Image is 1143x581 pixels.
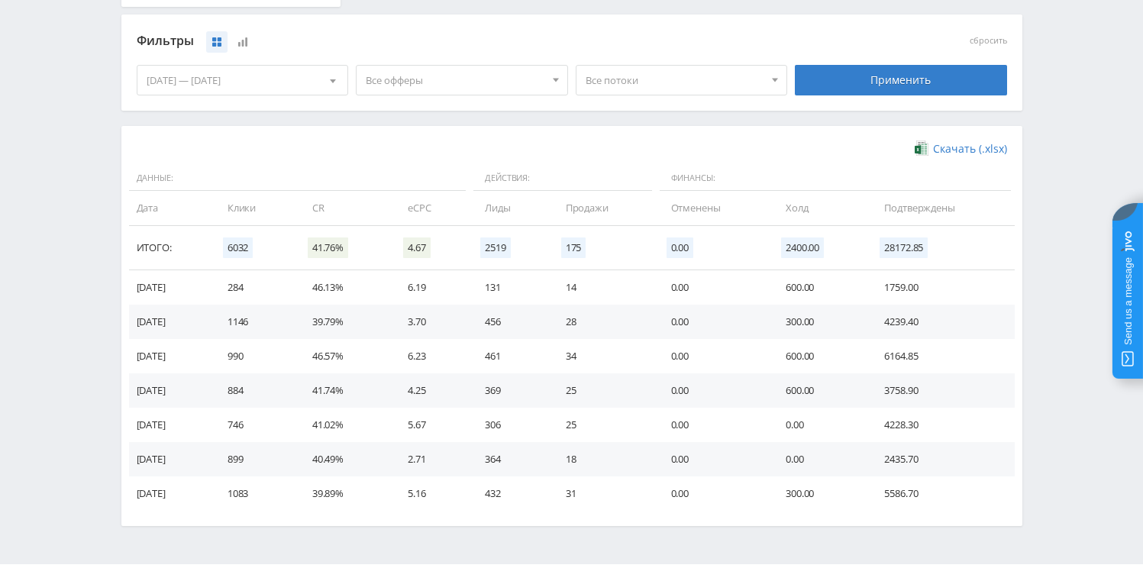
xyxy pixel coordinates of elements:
td: 3758.90 [869,373,1014,408]
span: 175 [561,237,586,258]
span: Финансы: [660,166,1011,192]
td: 0.00 [656,373,771,408]
td: 4228.30 [869,408,1014,442]
td: 884 [212,373,297,408]
td: 300.00 [770,476,869,511]
td: 0.00 [656,270,771,305]
td: 306 [470,408,550,442]
td: 2.71 [392,442,470,476]
td: [DATE] [129,270,212,305]
span: Действия: [473,166,651,192]
td: 34 [551,339,656,373]
td: Продажи [551,191,656,225]
td: 432 [470,476,550,511]
td: 0.00 [656,339,771,373]
td: [DATE] [129,442,212,476]
td: 369 [470,373,550,408]
td: [DATE] [129,305,212,339]
td: 40.49% [297,442,392,476]
td: 46.57% [297,339,392,373]
span: 28172.85 [880,237,928,258]
td: [DATE] [129,408,212,442]
td: 3.70 [392,305,470,339]
td: 300.00 [770,305,869,339]
td: [DATE] [129,476,212,511]
span: 0.00 [667,237,693,258]
span: Данные: [129,166,467,192]
td: 18 [551,442,656,476]
td: 4.25 [392,373,470,408]
td: eCPC [392,191,470,225]
td: 284 [212,270,297,305]
td: Отменены [656,191,771,225]
td: 746 [212,408,297,442]
td: 364 [470,442,550,476]
td: CR [297,191,392,225]
td: 0.00 [770,408,869,442]
td: 0.00 [656,305,771,339]
span: 4.67 [403,237,430,258]
td: 0.00 [656,408,771,442]
div: [DATE] — [DATE] [137,66,348,95]
td: 456 [470,305,550,339]
a: Скачать (.xlsx) [915,141,1006,157]
td: Холд [770,191,869,225]
div: Применить [795,65,1007,95]
span: Скачать (.xlsx) [933,143,1007,155]
td: Подтверждены [869,191,1014,225]
td: 990 [212,339,297,373]
td: 4239.40 [869,305,1014,339]
td: 5.16 [392,476,470,511]
span: 41.76% [308,237,348,258]
td: 5.67 [392,408,470,442]
td: 6.23 [392,339,470,373]
td: 14 [551,270,656,305]
td: 39.89% [297,476,392,511]
span: Все потоки [586,66,764,95]
td: 1083 [212,476,297,511]
td: 5586.70 [869,476,1014,511]
td: 28 [551,305,656,339]
td: 2435.70 [869,442,1014,476]
td: 899 [212,442,297,476]
td: 600.00 [770,339,869,373]
td: Клики [212,191,297,225]
td: 1146 [212,305,297,339]
td: 0.00 [770,442,869,476]
img: xlsx [915,140,928,156]
td: 461 [470,339,550,373]
td: 25 [551,373,656,408]
td: Итого: [129,226,212,270]
td: 41.74% [297,373,392,408]
td: [DATE] [129,339,212,373]
td: Лиды [470,191,550,225]
span: 2400.00 [781,237,824,258]
div: Фильтры [137,30,788,53]
td: 600.00 [770,373,869,408]
span: 2519 [480,237,510,258]
td: 25 [551,408,656,442]
td: 1759.00 [869,270,1014,305]
td: 46.13% [297,270,392,305]
td: Дата [129,191,212,225]
td: 41.02% [297,408,392,442]
td: 0.00 [656,476,771,511]
span: Все офферы [366,66,544,95]
td: 31 [551,476,656,511]
td: 131 [470,270,550,305]
td: 600.00 [770,270,869,305]
td: [DATE] [129,373,212,408]
td: 6.19 [392,270,470,305]
td: 0.00 [656,442,771,476]
td: 6164.85 [869,339,1014,373]
button: сбросить [970,36,1007,46]
td: 39.79% [297,305,392,339]
span: 6032 [223,237,253,258]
